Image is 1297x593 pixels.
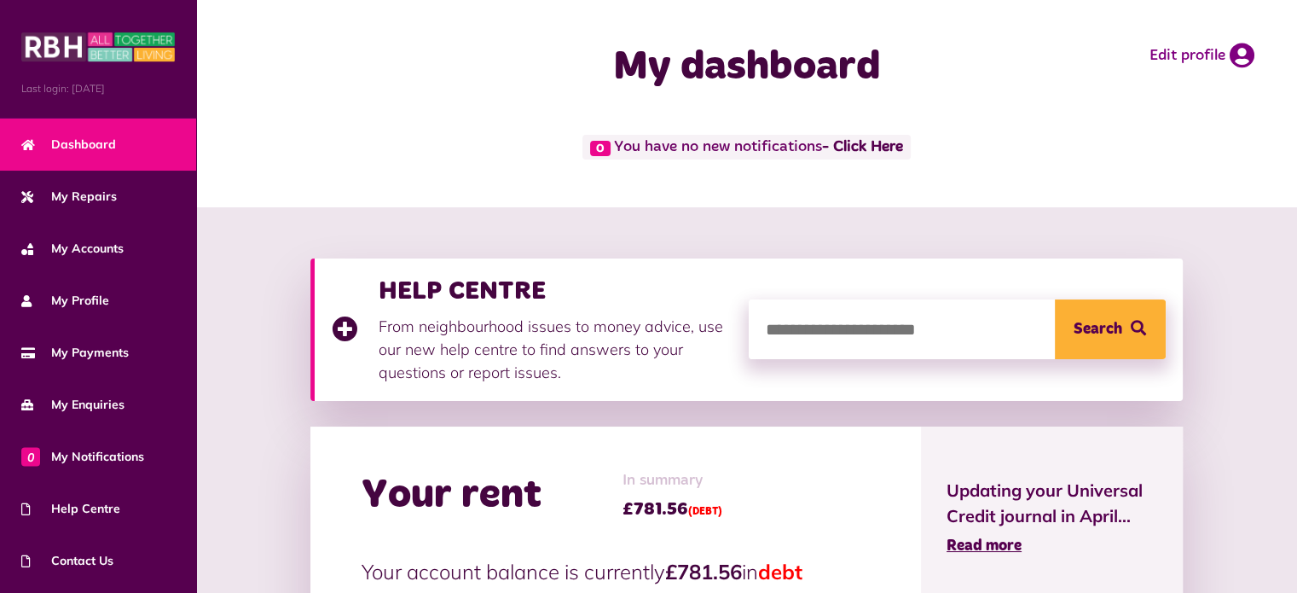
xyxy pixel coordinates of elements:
[758,559,802,584] span: debt
[21,81,175,96] span: Last login: [DATE]
[21,448,144,466] span: My Notifications
[21,136,116,154] span: Dashboard
[1055,299,1166,359] button: Search
[947,538,1022,554] span: Read more
[622,469,722,492] span: In summary
[665,559,742,584] strong: £781.56
[362,471,541,520] h2: Your rent
[947,478,1157,529] span: Updating your Universal Credit journal in April...
[21,292,109,310] span: My Profile
[379,276,732,306] h3: HELP CENTRE
[21,552,113,570] span: Contact Us
[21,344,129,362] span: My Payments
[21,188,117,206] span: My Repairs
[21,30,175,64] img: MyRBH
[947,478,1157,558] a: Updating your Universal Credit journal in April... Read more
[822,140,903,155] a: - Click Here
[590,141,611,156] span: 0
[21,447,40,466] span: 0
[21,500,120,518] span: Help Centre
[379,315,732,384] p: From neighbourhood issues to money advice, use our new help centre to find answers to your questi...
[1149,43,1254,68] a: Edit profile
[489,43,1005,92] h1: My dashboard
[622,497,722,522] span: £781.56
[582,135,911,160] span: You have no new notifications
[21,240,124,258] span: My Accounts
[688,507,722,517] span: (DEBT)
[1074,299,1122,359] span: Search
[362,556,870,587] p: Your account balance is currently in
[21,396,124,414] span: My Enquiries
